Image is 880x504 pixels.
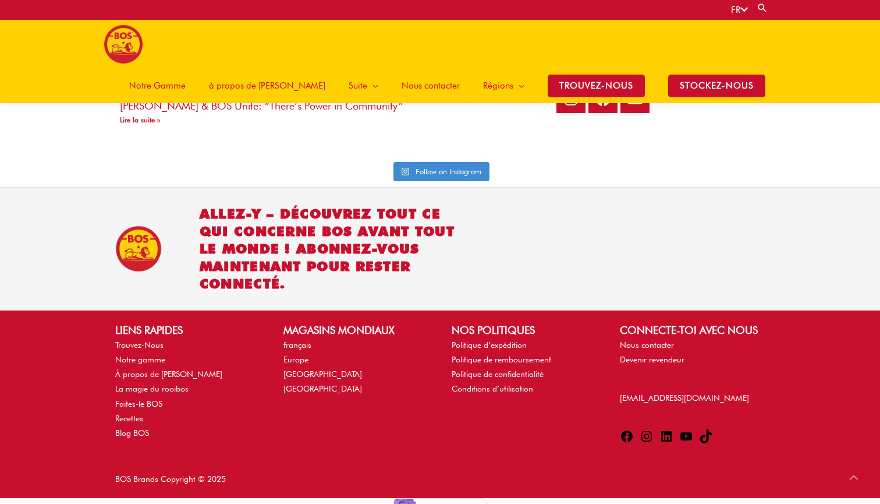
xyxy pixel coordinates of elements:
[337,68,390,103] a: Suite
[104,471,441,487] div: BOS Brands Copyright © 2025
[109,68,777,103] nav: Site Navigation
[115,338,260,440] nav: LIENS RAPIDES
[731,5,748,15] a: FR
[115,369,222,379] a: À propos de [PERSON_NAME]
[483,68,513,103] span: Régions
[620,322,765,338] h2: Connecte-toi avec nous
[129,68,186,103] span: Notre Gamme
[402,68,460,103] span: Nous contacter
[283,384,362,393] a: [GEOGRAPHIC_DATA]
[104,24,143,64] img: BOS logo finals-200px
[452,340,527,350] a: Politique d’expédition
[393,162,489,182] a: Instagram Follow on Instagram
[115,355,165,364] a: Notre gamme
[402,167,409,176] svg: Instagram
[452,384,533,393] a: Conditions d’utilisation
[620,393,749,403] a: [EMAIL_ADDRESS][DOMAIN_NAME]
[115,384,189,393] a: La magie du rooibos
[283,340,311,350] a: français
[668,75,765,97] span: stockez-nous
[452,338,597,397] nav: NOS POLITIQUES
[452,322,597,338] h2: NOS POLITIQUES
[548,75,645,97] span: TROUVEZ-NOUS
[115,399,162,408] a: Faites-le BOS
[349,68,367,103] span: Suite
[115,414,143,423] a: Recettes
[283,369,362,379] a: [GEOGRAPHIC_DATA]
[620,355,684,364] a: Devenir revendeur
[120,115,160,124] a: Read more about Siya Kolisi & BOS Unite: “There’s Power in Community”
[120,100,403,112] a: [PERSON_NAME] & BOS Unite: “There’s Power in Community”
[536,68,657,103] a: TROUVEZ-NOUS
[115,340,164,350] a: Trouvez-Nous
[390,68,471,103] a: Nous contacter
[115,428,149,438] a: Blog BOS
[416,167,481,176] span: Follow on Instagram
[118,68,197,103] a: Notre Gamme
[620,340,674,350] a: Nous contacter
[757,2,768,13] a: Search button
[197,68,337,103] a: à propos de [PERSON_NAME]
[283,322,428,338] h2: MAGASINS MONDIAUX
[471,68,536,103] a: Régions
[283,338,428,397] nav: MAGASINS MONDIAUX
[452,355,551,364] a: Politique de remboursement
[115,225,162,272] img: BOS Ice Tea
[209,68,325,103] span: à propos de [PERSON_NAME]
[620,338,765,367] nav: Connecte-toi avec nous
[657,68,777,103] a: stockez-nous
[115,322,260,338] h2: LIENS RAPIDES
[283,355,308,364] a: Europe
[452,369,544,379] a: Politique de confidentialité
[200,205,465,292] h2: Allez-y – découvrez tout ce qui concerne BOS avant tout le monde ! Abonnez-vous maintenant pour r...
